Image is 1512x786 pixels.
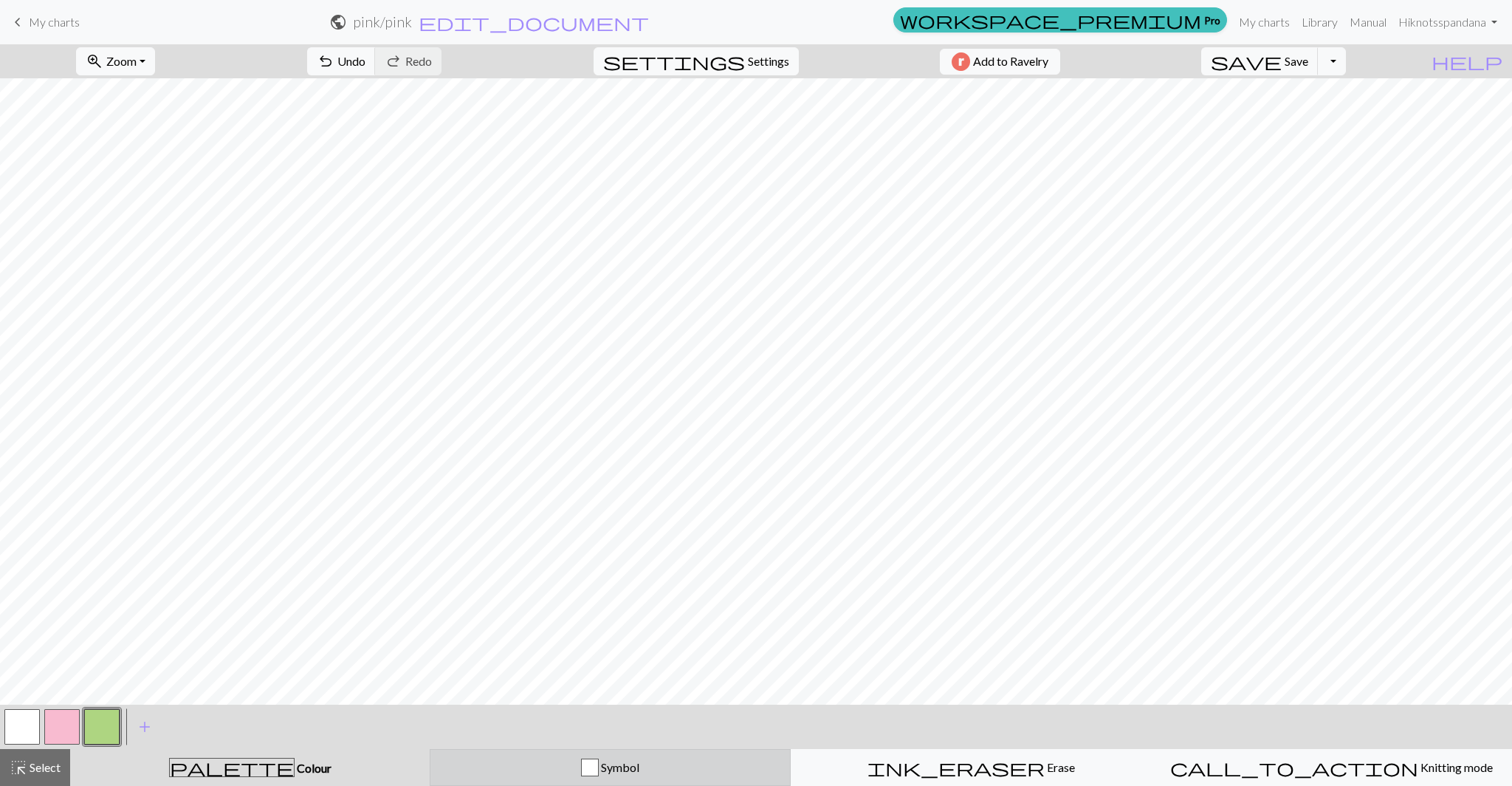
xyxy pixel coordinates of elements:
[1392,7,1503,37] a: Hiknotsspandana
[973,52,1048,71] span: Add to Ravelry
[791,749,1152,786] button: Erase
[1201,47,1319,75] button: Save
[29,15,80,29] span: My charts
[952,52,970,71] img: Ravelry
[900,10,1201,30] span: workspace_premium
[867,757,1045,778] span: ink_eraser
[86,51,103,72] span: zoom_in
[1170,757,1418,778] span: call_to_action
[1211,51,1282,72] span: save
[603,51,745,72] span: settings
[9,12,27,33] span: keyboard_arrow_left
[170,757,294,778] span: palette
[748,52,789,70] span: Settings
[10,757,27,778] span: highlight_alt
[1344,7,1392,37] a: Manual
[599,760,639,774] span: Symbol
[1296,7,1344,37] a: Library
[295,761,331,775] span: Colour
[430,749,791,786] button: Symbol
[1285,54,1308,68] span: Save
[353,13,412,30] h2: pink / pink
[76,47,155,75] button: Zoom
[337,54,365,68] span: Undo
[1151,749,1512,786] button: Knitting mode
[70,749,430,786] button: Colour
[106,54,137,68] span: Zoom
[9,10,80,35] a: My charts
[1432,51,1502,72] span: help
[329,12,347,33] span: public
[893,7,1227,33] a: Pro
[603,52,745,70] i: Settings
[136,717,154,737] span: add
[1045,760,1075,774] span: Erase
[594,47,799,75] button: SettingsSettings
[317,51,334,72] span: undo
[27,760,61,774] span: Select
[1233,7,1296,37] a: My charts
[940,49,1060,75] button: Add to Ravelry
[419,12,649,33] span: edit_document
[307,47,376,75] button: Undo
[1418,760,1493,774] span: Knitting mode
